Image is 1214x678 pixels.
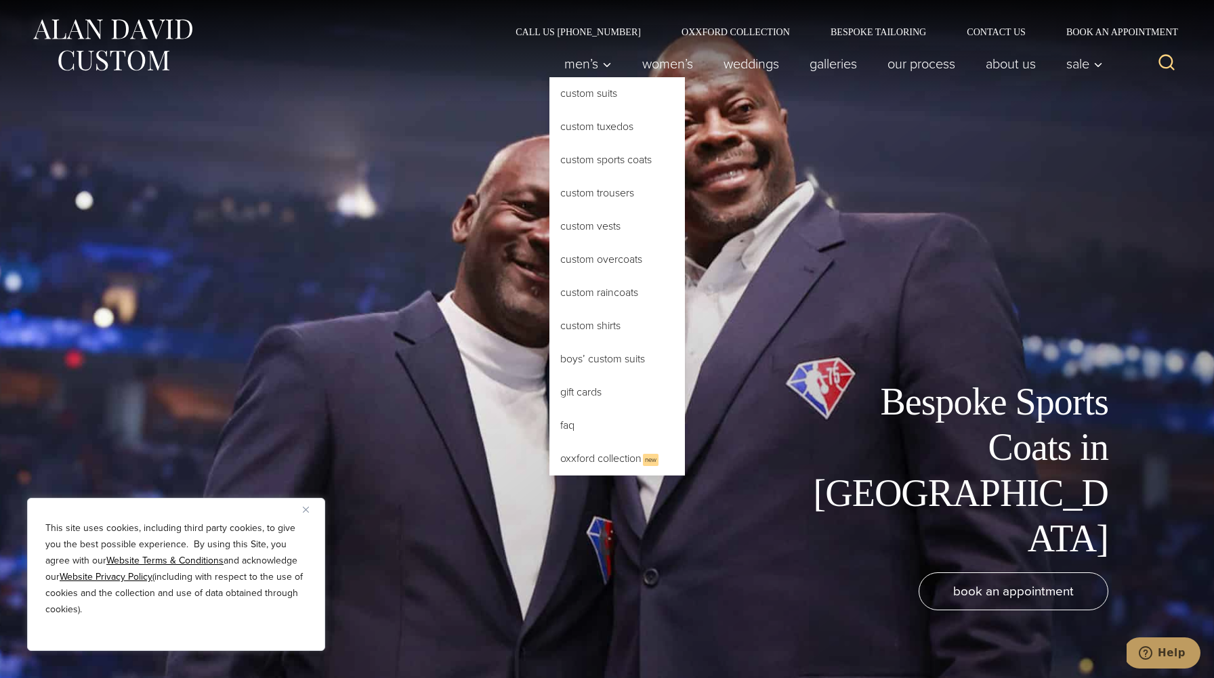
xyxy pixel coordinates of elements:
span: New [643,454,658,466]
button: Child menu of Sale [1051,50,1110,77]
h1: Bespoke Sports Coats in [GEOGRAPHIC_DATA] [803,379,1108,562]
a: Call Us [PHONE_NUMBER] [495,27,661,37]
a: Custom Raincoats [549,276,685,309]
p: This site uses cookies, including third party cookies, to give you the best possible experience. ... [45,520,307,618]
a: Custom Vests [549,210,685,242]
a: Oxxford Collection [661,27,810,37]
a: Custom Suits [549,77,685,110]
img: Close [303,507,309,513]
a: Galleries [795,50,873,77]
a: Women’s [627,50,709,77]
a: Our Process [873,50,971,77]
a: Website Terms & Conditions [106,553,224,568]
a: FAQ [549,409,685,442]
button: Child menu of Men’s [549,50,627,77]
a: Gift Cards [549,376,685,408]
a: Boys’ Custom Suits [549,343,685,375]
a: Custom Trousers [549,177,685,209]
img: Alan David Custom [31,15,194,75]
a: Custom Tuxedos [549,110,685,143]
a: Custom Overcoats [549,243,685,276]
a: Oxxford CollectionNew [549,442,685,475]
nav: Primary Navigation [549,50,1110,77]
a: book an appointment [919,572,1108,610]
a: Contact Us [946,27,1046,37]
a: weddings [709,50,795,77]
iframe: Opens a widget where you can chat to one of our agents [1127,637,1200,671]
button: View Search Form [1150,47,1183,80]
a: About Us [971,50,1051,77]
button: Close [303,501,319,517]
nav: Secondary Navigation [495,27,1183,37]
a: Bespoke Tailoring [810,27,946,37]
span: book an appointment [953,581,1074,601]
a: Website Privacy Policy [60,570,152,584]
a: Book an Appointment [1046,27,1183,37]
a: Custom Sports Coats [549,144,685,176]
a: Custom Shirts [549,310,685,342]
